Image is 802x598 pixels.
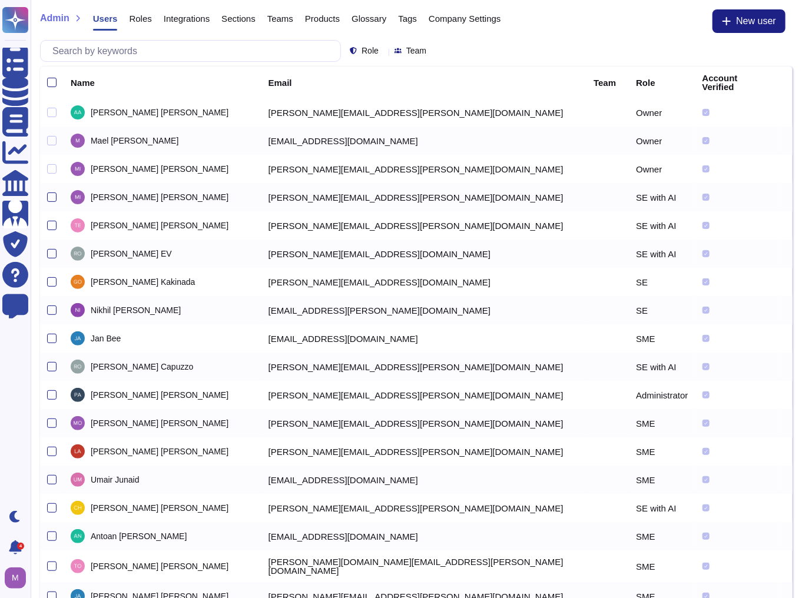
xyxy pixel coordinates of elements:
[629,183,695,211] td: SE with AI
[261,409,587,437] td: [PERSON_NAME][EMAIL_ADDRESS][PERSON_NAME][DOMAIN_NAME]
[5,567,26,589] img: user
[629,522,695,550] td: SME
[91,419,228,427] span: [PERSON_NAME] [PERSON_NAME]
[91,334,121,343] span: Jan Bee
[91,108,228,117] span: [PERSON_NAME] [PERSON_NAME]
[629,550,695,582] td: SME
[71,388,85,402] img: user
[261,437,587,466] td: [PERSON_NAME][EMAIL_ADDRESS][PERSON_NAME][DOMAIN_NAME]
[267,14,293,23] span: Teams
[91,363,193,371] span: [PERSON_NAME] Capuzzo
[91,165,228,173] span: [PERSON_NAME] [PERSON_NAME]
[261,550,587,582] td: [PERSON_NAME][DOMAIN_NAME][EMAIL_ADDRESS][PERSON_NAME][DOMAIN_NAME]
[71,360,85,374] img: user
[261,155,587,183] td: [PERSON_NAME][EMAIL_ADDRESS][PERSON_NAME][DOMAIN_NAME]
[261,466,587,494] td: [EMAIL_ADDRESS][DOMAIN_NAME]
[629,381,695,409] td: Administrator
[629,155,695,183] td: Owner
[261,381,587,409] td: [PERSON_NAME][EMAIL_ADDRESS][PERSON_NAME][DOMAIN_NAME]
[91,447,228,456] span: [PERSON_NAME] [PERSON_NAME]
[17,543,24,550] div: 4
[712,9,786,33] button: New user
[71,218,85,232] img: user
[261,353,587,381] td: [PERSON_NAME][EMAIL_ADDRESS][PERSON_NAME][DOMAIN_NAME]
[71,105,85,119] img: user
[221,14,256,23] span: Sections
[629,268,695,296] td: SE
[629,296,695,324] td: SE
[629,466,695,494] td: SME
[47,41,340,61] input: Search by keywords
[71,134,85,148] img: user
[261,183,587,211] td: [PERSON_NAME][EMAIL_ADDRESS][PERSON_NAME][DOMAIN_NAME]
[261,98,587,127] td: [PERSON_NAME][EMAIL_ADDRESS][PERSON_NAME][DOMAIN_NAME]
[71,303,85,317] img: user
[261,296,587,324] td: [EMAIL_ADDRESS][PERSON_NAME][DOMAIN_NAME]
[91,278,195,286] span: [PERSON_NAME] Kakinada
[71,501,85,515] img: user
[91,193,228,201] span: [PERSON_NAME] [PERSON_NAME]
[93,14,118,23] span: Users
[629,437,695,466] td: SME
[71,473,85,487] img: user
[91,221,228,230] span: [PERSON_NAME] [PERSON_NAME]
[629,127,695,155] td: Owner
[261,494,587,522] td: [PERSON_NAME][EMAIL_ADDRESS][PERSON_NAME][DOMAIN_NAME]
[91,532,187,540] span: Antoan [PERSON_NAME]
[71,444,85,459] img: user
[129,14,151,23] span: Roles
[629,240,695,268] td: SE with AI
[91,306,181,314] span: Nikhil [PERSON_NAME]
[398,14,417,23] span: Tags
[164,14,210,23] span: Integrations
[71,416,85,430] img: user
[305,14,340,23] span: Products
[71,275,85,289] img: user
[629,324,695,353] td: SME
[91,391,228,399] span: [PERSON_NAME] [PERSON_NAME]
[71,529,85,543] img: user
[91,476,140,484] span: Umair Junaid
[261,240,587,268] td: [PERSON_NAME][EMAIL_ADDRESS][DOMAIN_NAME]
[71,247,85,261] img: user
[2,565,34,591] button: user
[629,494,695,522] td: SE with AI
[261,211,587,240] td: [PERSON_NAME][EMAIL_ADDRESS][PERSON_NAME][DOMAIN_NAME]
[362,46,379,55] span: Role
[736,16,776,26] span: New user
[71,162,85,176] img: user
[261,324,587,353] td: [EMAIL_ADDRESS][DOMAIN_NAME]
[91,504,228,512] span: [PERSON_NAME] [PERSON_NAME]
[40,14,69,23] span: Admin
[629,211,695,240] td: SE with AI
[261,268,587,296] td: [PERSON_NAME][EMAIL_ADDRESS][DOMAIN_NAME]
[406,46,426,55] span: Team
[71,190,85,204] img: user
[429,14,501,23] span: Company Settings
[629,353,695,381] td: SE with AI
[352,14,386,23] span: Glossary
[261,127,587,155] td: [EMAIL_ADDRESS][DOMAIN_NAME]
[629,409,695,437] td: SME
[91,137,178,145] span: Mael [PERSON_NAME]
[629,98,695,127] td: Owner
[91,250,172,258] span: [PERSON_NAME] EV
[71,559,85,573] img: user
[261,522,587,550] td: [EMAIL_ADDRESS][DOMAIN_NAME]
[91,562,228,570] span: [PERSON_NAME] [PERSON_NAME]
[71,331,85,345] img: user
